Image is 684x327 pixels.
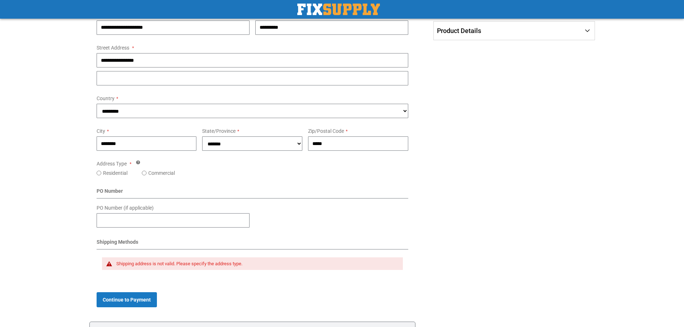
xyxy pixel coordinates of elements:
span: Country [97,95,115,101]
label: Commercial [148,169,175,177]
div: Shipping address is not valid. Please specify the address type. [116,261,396,267]
span: PO Number (if applicable) [97,205,154,211]
button: Continue to Payment [97,292,157,307]
div: Shipping Methods [97,238,409,249]
img: Fix Industrial Supply [297,4,380,15]
span: Continue to Payment [103,297,151,303]
span: State/Province [202,128,236,134]
span: Street Address [97,45,129,51]
label: Residential [103,169,127,177]
a: store logo [297,4,380,15]
div: PO Number [97,187,409,198]
span: City [97,128,105,134]
span: Address Type [97,161,127,167]
span: Product Details [437,27,481,34]
span: Zip/Postal Code [308,128,344,134]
